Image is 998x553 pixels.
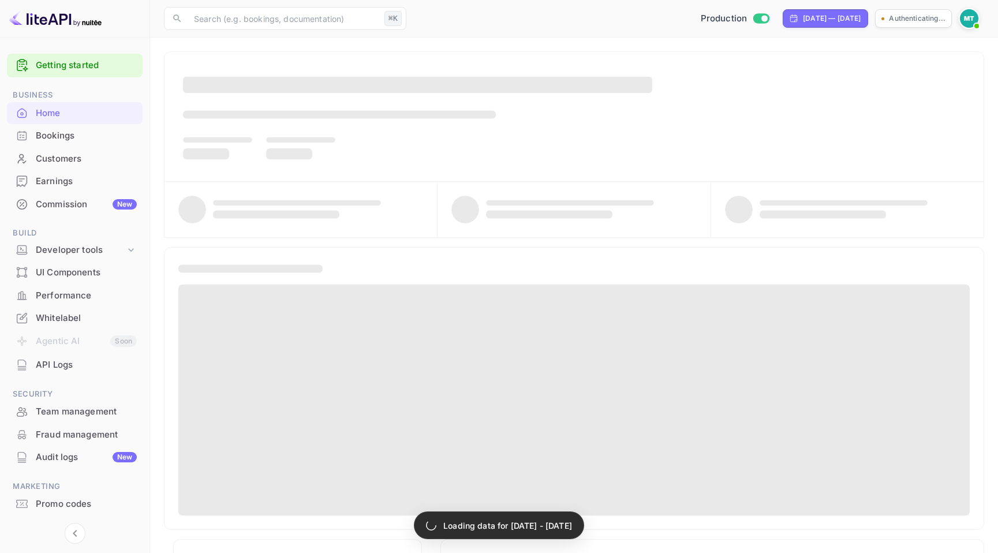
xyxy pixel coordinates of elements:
a: Promo codes [7,493,143,514]
div: Fraud management [36,428,137,442]
div: Whitelabel [7,307,143,330]
div: Bookings [36,129,137,143]
div: Promo codes [7,493,143,515]
div: Performance [36,289,137,302]
button: Collapse navigation [65,523,85,544]
a: Whitelabel [7,307,143,328]
div: Bookings [7,125,143,147]
a: Getting started [36,59,137,72]
a: Earnings [7,170,143,192]
a: Bookings [7,125,143,146]
span: Security [7,388,143,401]
div: Getting started [7,54,143,77]
a: Performance [7,285,143,306]
div: Audit logs [36,451,137,464]
div: UI Components [7,261,143,284]
p: Authenticating... [889,13,945,24]
div: New [113,452,137,462]
div: Earnings [7,170,143,193]
div: Developer tools [7,240,143,260]
div: Fraud management [7,424,143,446]
span: Marketing [7,480,143,493]
a: Customers [7,148,143,169]
div: Whitelabel [36,312,137,325]
img: Marcin Teodoru [960,9,978,28]
div: Commission [36,198,137,211]
div: Home [7,102,143,125]
div: Earnings [36,175,137,188]
div: Team management [7,401,143,423]
div: ⌘K [384,11,402,26]
div: New [113,199,137,210]
div: [DATE] — [DATE] [803,13,861,24]
a: API Logs [7,354,143,375]
div: UI Components [36,266,137,279]
div: Developer tools [36,244,125,257]
div: API Logs [7,354,143,376]
span: Production [701,12,747,25]
a: Audit logsNew [7,446,143,468]
div: CommissionNew [7,193,143,216]
div: Home [36,107,137,120]
div: Audit logsNew [7,446,143,469]
img: LiteAPI logo [9,9,102,28]
span: Business [7,89,143,102]
a: Fraud management [7,424,143,445]
div: Switch to Sandbox mode [696,12,774,25]
div: API Logs [36,358,137,372]
a: Team management [7,401,143,422]
div: Customers [36,152,137,166]
a: UI Components [7,261,143,283]
p: Loading data for [DATE] - [DATE] [443,520,572,532]
input: Search (e.g. bookings, documentation) [187,7,380,30]
div: Promo codes [36,498,137,511]
a: Home [7,102,143,124]
a: CommissionNew [7,193,143,215]
div: Customers [7,148,143,170]
div: Performance [7,285,143,307]
div: Team management [36,405,137,419]
span: Build [7,227,143,240]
